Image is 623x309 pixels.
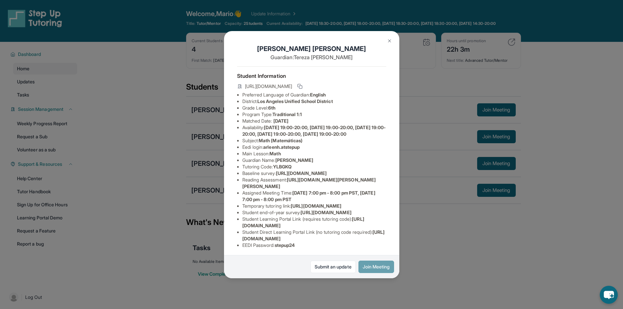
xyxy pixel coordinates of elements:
[242,92,386,98] li: Preferred Language of Guardian:
[237,53,386,61] p: Guardian: Tereza [PERSON_NAME]
[242,105,386,111] li: Grade Level:
[296,82,304,90] button: Copy link
[237,44,386,53] h1: [PERSON_NAME] [PERSON_NAME]
[242,190,386,203] li: Assigned Meeting Time :
[242,170,386,177] li: Baseline survey :
[242,150,386,157] li: Main Lesson :
[387,38,392,43] img: Close Icon
[242,229,386,242] li: Student Direct Learning Portal Link (no tutoring code required) :
[310,92,326,97] span: English
[242,111,386,118] li: Program Type:
[257,98,333,104] span: Los Angeles Unified School District
[242,190,375,202] span: [DATE] 7:00 pm - 8:00 pm PST, [DATE] 7:00 pm - 8:00 pm PST
[242,177,386,190] li: Reading Assessment :
[242,242,386,249] li: EEDI Password :
[276,170,327,176] span: [URL][DOMAIN_NAME]
[268,105,275,111] span: 6th
[272,112,302,117] span: Traditional 1:1
[259,138,303,143] span: Math (Matemáticas)
[291,203,341,209] span: [URL][DOMAIN_NAME]
[263,144,300,150] span: arleenh.atstepup
[600,286,618,304] button: chat-button
[237,72,386,80] h4: Student Information
[242,157,386,163] li: Guardian Name :
[242,124,386,137] li: Availability:
[242,125,386,137] span: [DATE] 19:00-20:00, [DATE] 19:00-20:00, [DATE] 19:00-20:00, [DATE] 19:00-20:00, [DATE] 19:00-20:00
[242,209,386,216] li: Student end-of-year survey :
[242,98,386,105] li: District:
[269,151,281,156] span: Math
[242,144,386,150] li: Eedi login :
[242,203,386,209] li: Temporary tutoring link :
[242,216,386,229] li: Student Learning Portal Link (requires tutoring code) :
[242,118,386,124] li: Matched Date:
[275,157,314,163] span: [PERSON_NAME]
[242,137,386,144] li: Subject :
[245,83,292,90] span: [URL][DOMAIN_NAME]
[273,118,288,124] span: [DATE]
[242,163,386,170] li: Tutoring Code :
[273,164,292,169] span: YLBGKQ
[275,242,295,248] span: stepup24
[358,261,394,273] button: Join Meeting
[301,210,351,215] span: [URL][DOMAIN_NAME]
[310,261,356,273] a: Submit an update
[242,177,376,189] span: [URL][DOMAIN_NAME][PERSON_NAME][PERSON_NAME]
